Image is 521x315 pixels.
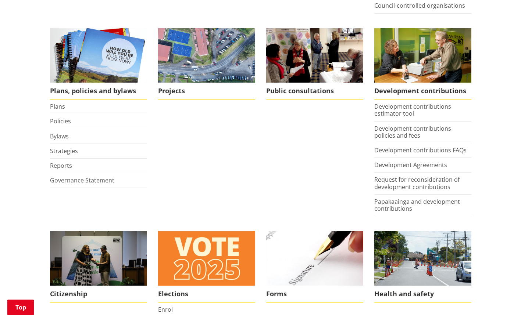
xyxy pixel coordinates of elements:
img: Citizenship Ceremony March 2023 [50,231,147,286]
a: Request for reconsideration of development contributions [374,175,460,191]
span: Projects [158,83,255,99]
a: Top [7,300,34,315]
a: Enrol [158,305,173,314]
a: Find a form to complete Forms [266,231,363,303]
span: Plans, policies and bylaws [50,83,147,99]
a: Citizenship Ceremony March 2023 Citizenship [50,231,147,303]
span: Forms [266,286,363,303]
a: Projects [158,28,255,100]
a: Governance Statement [50,176,114,184]
span: Elections [158,286,255,303]
a: Policies [50,117,71,125]
a: Plans [50,102,65,111]
span: Public consultations [266,83,363,99]
a: Health and safety Health and safety [374,231,471,303]
a: Reports [50,162,72,170]
iframe: Messenger Launcher [487,284,514,311]
img: public-consultations [266,28,363,83]
img: Find a form to complete [266,231,363,286]
a: Development contributions estimator tool [374,102,451,117]
span: Citizenship [50,286,147,303]
a: Development contributions policies and fees [374,124,451,140]
img: Long Term Plan [50,28,147,83]
a: FInd out more about fees and fines here Development contributions [374,28,471,100]
a: Bylaws [50,132,69,140]
span: Development contributions [374,83,471,99]
a: Elections [158,231,255,303]
a: Development contributions FAQs [374,146,467,154]
a: Development Agreements [374,161,447,169]
a: public-consultations Public consultations [266,28,363,100]
img: Vote 2025 [158,231,255,286]
span: Health and safety [374,286,471,303]
a: We produce a number of plans, policies and bylaws including the Long Term Plan Plans, policies an... [50,28,147,100]
a: Papakaainga and development contributions [374,198,460,213]
img: Fees [374,28,471,83]
img: Health and safety [374,231,471,286]
a: Council-controlled organisations [374,1,465,10]
a: Strategies [50,147,78,155]
img: DJI_0336 [158,28,255,83]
